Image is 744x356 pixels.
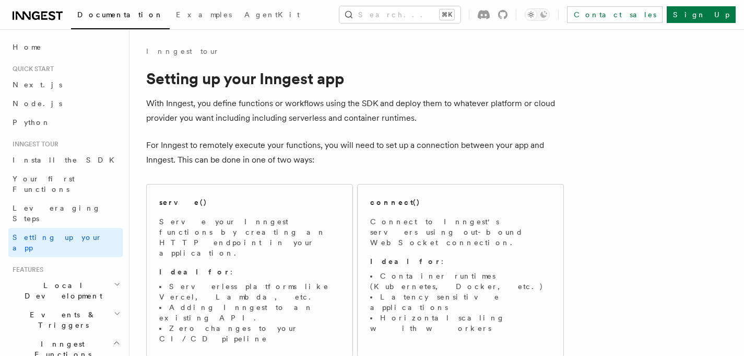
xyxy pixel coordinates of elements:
li: Horizontal scaling with workers [370,313,551,334]
h1: Setting up your Inngest app [146,69,564,88]
span: Inngest tour [8,140,58,148]
span: Install the SDK [13,156,121,164]
li: Zero changes to your CI/CD pipeline [159,323,340,344]
a: Contact sales [567,6,663,23]
li: Latency sensitive applications [370,292,551,313]
strong: Ideal for [159,268,230,276]
kbd: ⌘K [440,9,454,20]
span: Leveraging Steps [13,204,101,223]
a: Your first Functions [8,169,123,199]
span: Next.js [13,81,62,89]
a: AgentKit [238,3,306,28]
span: Home [13,42,42,52]
span: Documentation [77,10,163,19]
button: Events & Triggers [8,305,123,335]
span: Node.js [13,99,62,108]
span: Features [8,266,43,274]
a: Home [8,38,123,56]
button: Search...⌘K [339,6,460,23]
strong: Ideal for [370,257,441,266]
span: Setting up your app [13,233,102,252]
span: Examples [176,10,232,19]
a: Setting up your app [8,228,123,257]
a: Leveraging Steps [8,199,123,228]
p: For Inngest to remotely execute your functions, you will need to set up a connection between your... [146,138,564,167]
p: With Inngest, you define functions or workflows using the SDK and deploy them to whatever platfor... [146,96,564,125]
a: Next.js [8,75,123,94]
p: : [370,256,551,267]
a: Install the SDK [8,151,123,169]
a: Examples [170,3,238,28]
p: Connect to Inngest's servers using out-bound WebSocket connection. [370,216,551,248]
p: Serve your Inngest functions by creating an HTTP endpoint in your application. [159,216,340,258]
span: Quick start [8,65,54,73]
a: Sign Up [667,6,736,23]
a: Documentation [71,3,170,29]
span: AgentKit [244,10,300,19]
h2: connect() [370,197,420,208]
li: Container runtimes (Kubernetes, Docker, etc.) [370,271,551,292]
p: : [159,267,340,277]
a: Python [8,113,123,132]
button: Toggle dark mode [525,8,550,21]
h2: serve() [159,197,207,208]
li: Adding Inngest to an existing API. [159,302,340,323]
span: Your first Functions [13,175,75,193]
li: Serverless platforms like Vercel, Lambda, etc. [159,281,340,302]
button: Local Development [8,276,123,305]
a: Inngest tour [146,46,219,56]
a: Node.js [8,94,123,113]
span: Local Development [8,280,114,301]
span: Events & Triggers [8,309,114,330]
span: Python [13,118,51,127]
